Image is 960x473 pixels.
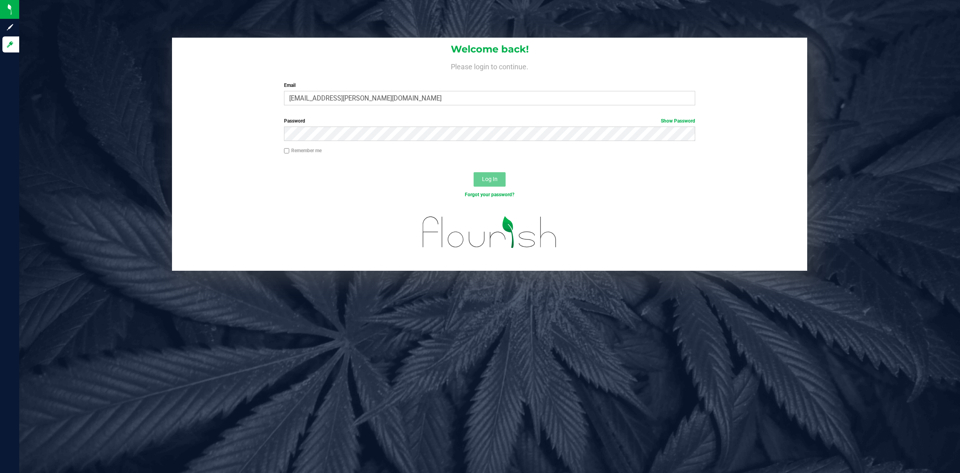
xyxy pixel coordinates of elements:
[284,148,290,154] input: Remember me
[474,172,506,187] button: Log In
[6,40,14,48] inline-svg: Log in
[410,207,569,258] img: flourish_logo.svg
[284,118,305,124] span: Password
[284,147,322,154] label: Remember me
[465,192,514,197] a: Forgot your password?
[661,118,695,124] a: Show Password
[284,82,696,89] label: Email
[482,176,498,182] span: Log In
[6,23,14,31] inline-svg: Sign up
[172,44,807,54] h1: Welcome back!
[172,61,807,70] h4: Please login to continue.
